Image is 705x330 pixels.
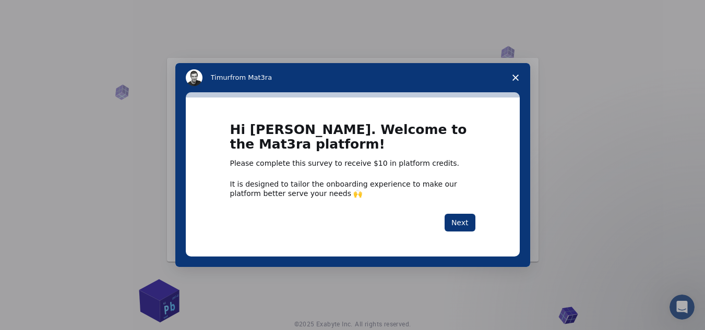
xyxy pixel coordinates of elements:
[230,158,475,169] div: Please complete this survey to receive $10 in platform credits.
[230,123,475,158] h1: Hi [PERSON_NAME]. Welcome to the Mat3ra platform!
[186,69,202,86] img: Profile image for Timur
[21,7,58,17] span: Soporte
[501,63,530,92] span: Close survey
[445,214,475,231] button: Next
[230,179,475,198] div: It is designed to tailor the onboarding experience to make our platform better serve your needs 🙌
[211,74,230,81] span: Timur
[230,74,272,81] span: from Mat3ra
